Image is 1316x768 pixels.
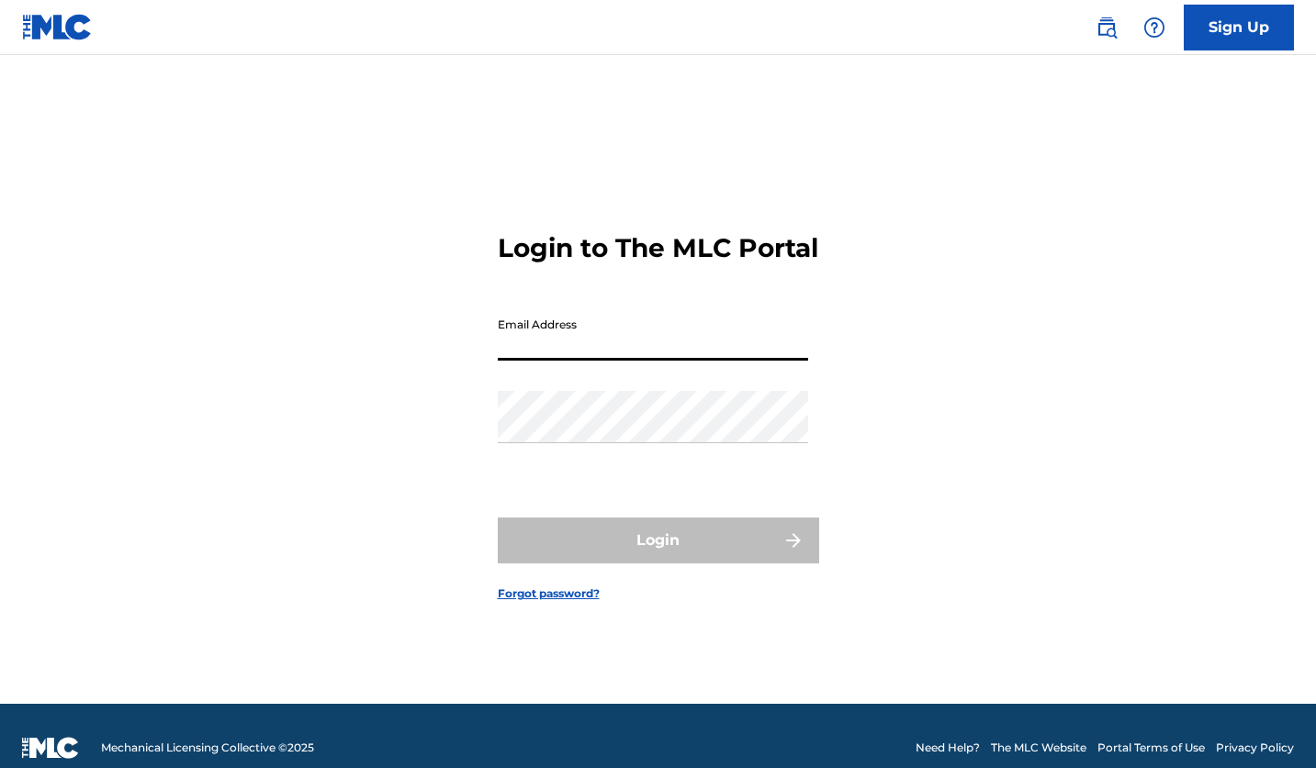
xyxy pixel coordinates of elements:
div: Help [1136,9,1173,46]
h3: Login to The MLC Portal [498,232,818,264]
iframe: Chat Widget [1224,680,1316,768]
a: Privacy Policy [1216,740,1294,756]
a: Need Help? [916,740,980,756]
img: help [1143,17,1165,39]
a: Portal Terms of Use [1097,740,1205,756]
a: Forgot password? [498,585,600,602]
span: Mechanical Licensing Collective © 2025 [101,740,314,756]
img: search [1096,17,1118,39]
img: MLC Logo [22,14,93,40]
a: Sign Up [1184,5,1294,50]
a: The MLC Website [991,740,1086,756]
img: logo [22,737,79,759]
a: Public Search [1088,9,1125,46]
